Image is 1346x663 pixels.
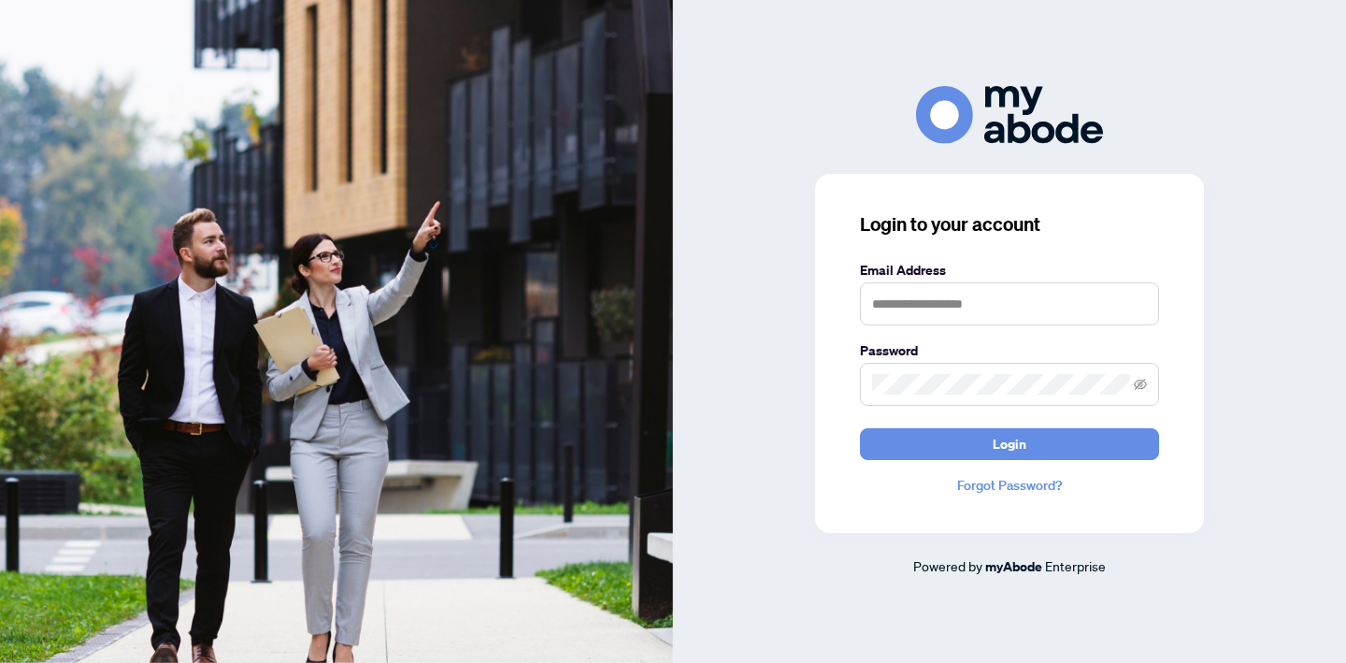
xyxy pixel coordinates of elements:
button: Login [860,428,1159,460]
span: Enterprise [1045,557,1106,574]
h3: Login to your account [860,211,1159,238]
span: Powered by [913,557,982,574]
label: Email Address [860,260,1159,281]
a: myAbode [985,556,1042,577]
img: ma-logo [916,86,1103,143]
label: Password [860,340,1159,361]
span: Login [993,429,1026,459]
a: Forgot Password? [860,475,1159,496]
span: eye-invisible [1134,378,1147,391]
